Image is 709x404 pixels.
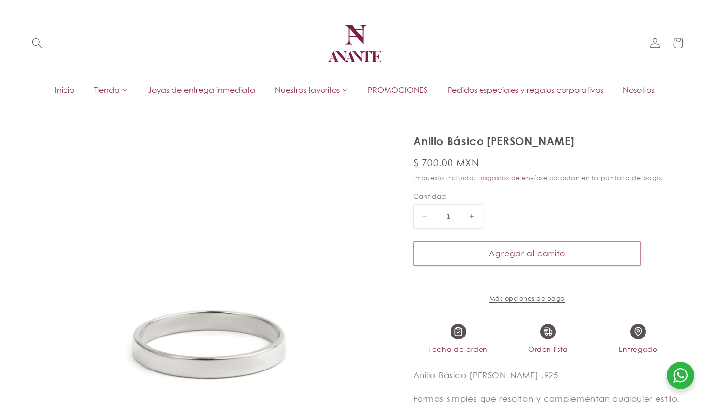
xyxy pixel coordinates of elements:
[138,82,265,97] a: Joyas de entrega inmediata
[275,84,340,95] span: Nuestros favoritos
[623,84,654,95] span: Nosotros
[413,156,479,170] span: $ 700.00 MXN
[413,173,683,183] div: Impuesto incluido. Los se calculan en la pantalla de pago.
[45,82,84,97] a: Inicio
[321,10,388,77] a: Anante Joyería | Diseño mexicano
[84,82,138,97] a: Tienda
[487,174,540,182] a: gastos de envío
[448,84,603,95] span: Pedidos especiales y regalos corporativos
[413,368,683,383] p: Anillo Básico [PERSON_NAME] .925
[148,84,255,95] span: Joyas de entrega inmediata
[94,84,120,95] span: Tienda
[413,135,683,149] h1: Anillo Básico [PERSON_NAME]
[503,343,593,355] span: Orden lista
[26,32,49,55] summary: Búsqueda
[413,191,641,201] label: Cantidad
[413,241,641,266] button: Agregar al carrito
[613,82,664,97] a: Nosotros
[55,84,74,95] span: Inicio
[413,294,641,303] a: Más opciones de pago
[368,84,428,95] span: PROMOCIONES
[265,82,358,97] a: Nuestros favoritos
[593,343,683,355] span: Entregado
[325,14,384,73] img: Anante Joyería | Diseño mexicano
[413,343,503,355] span: Fecha de orden
[438,82,613,97] a: Pedidos especiales y regalos corporativos
[358,82,438,97] a: PROMOCIONES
